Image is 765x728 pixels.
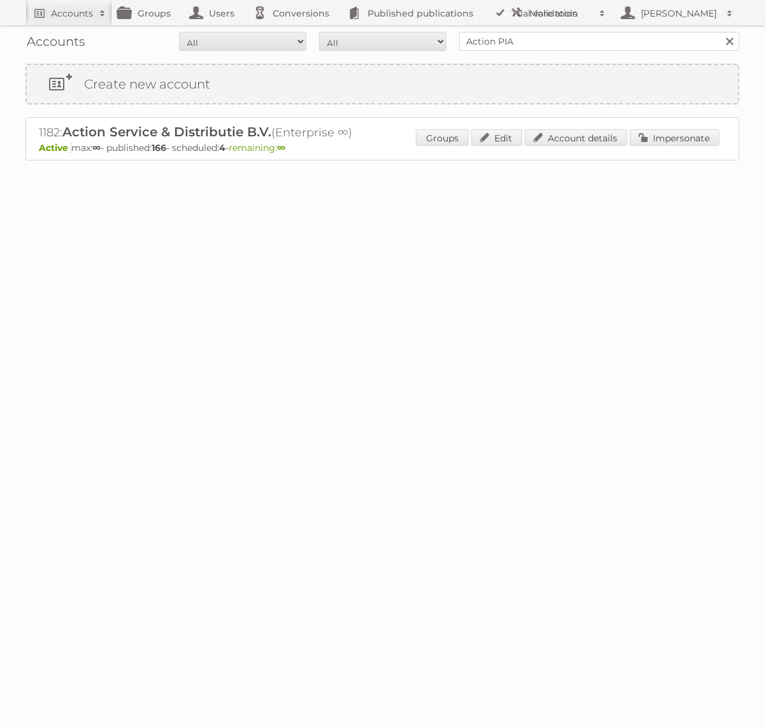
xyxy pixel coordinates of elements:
[630,129,720,146] a: Impersonate
[39,142,726,153] p: max: - published: - scheduled: -
[39,124,485,141] h2: 1182: (Enterprise ∞)
[92,142,101,153] strong: ∞
[525,129,627,146] a: Account details
[219,142,225,153] strong: 4
[529,7,593,20] h2: More tools
[471,129,522,146] a: Edit
[27,65,738,103] a: Create new account
[229,142,285,153] span: remaining:
[39,142,71,153] span: Active
[416,129,469,146] a: Groups
[277,142,285,153] strong: ∞
[638,7,720,20] h2: [PERSON_NAME]
[62,124,271,139] span: Action Service & Distributie B.V.
[51,7,93,20] h2: Accounts
[152,142,166,153] strong: 166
